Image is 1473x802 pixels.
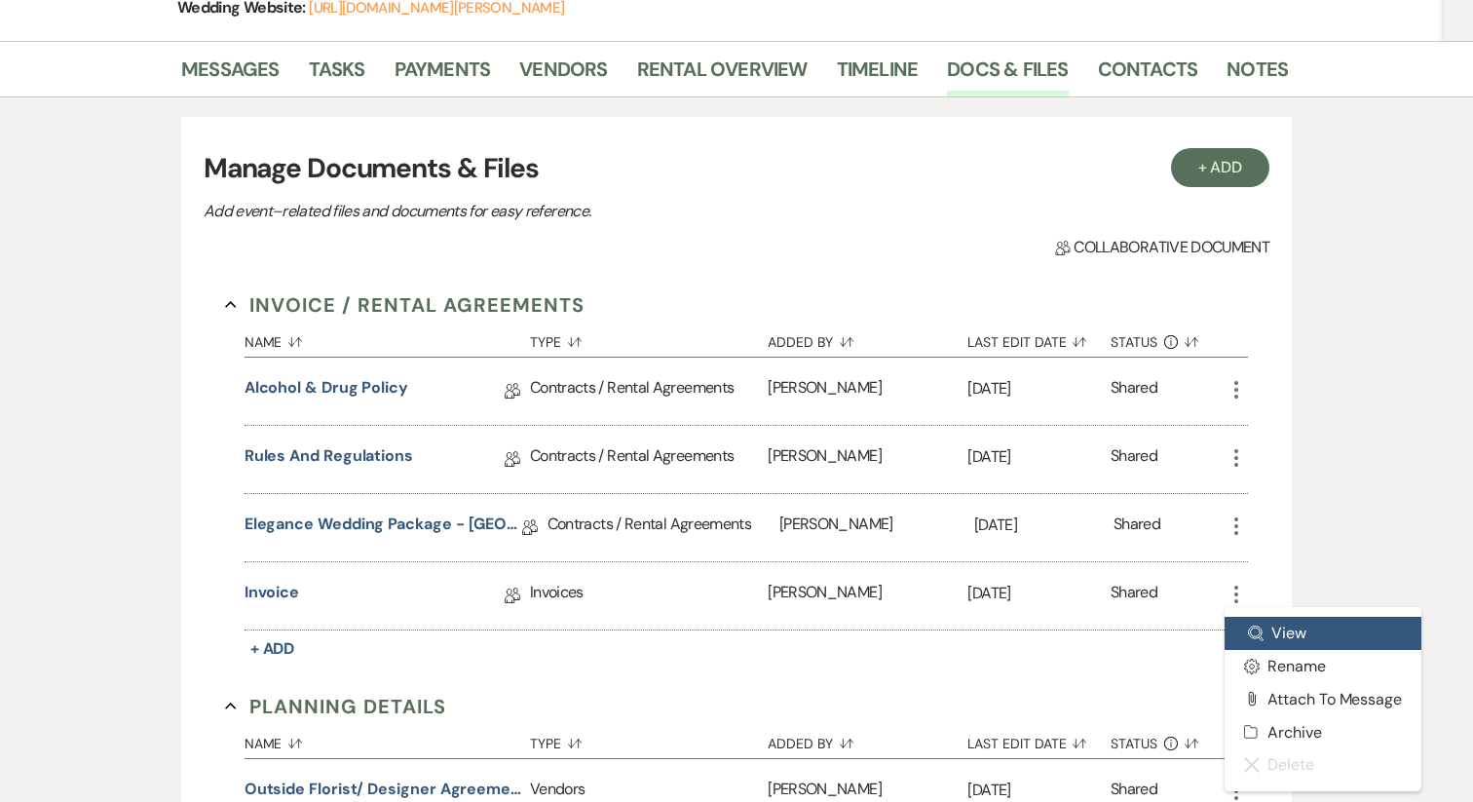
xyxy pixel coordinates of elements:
[1225,748,1421,782] button: Delete
[779,494,974,561] div: [PERSON_NAME]
[1171,148,1270,187] button: + Add
[637,54,808,96] a: Rental Overview
[225,290,585,320] button: Invoice / Rental Agreements
[519,54,607,96] a: Vendors
[245,778,522,801] button: Outside Florist/ Designer Agreement
[1225,715,1421,748] button: Archive
[530,358,768,425] div: Contracts / Rental Agreements
[947,54,1068,96] a: Docs & Files
[967,320,1111,357] button: Last Edit Date
[1111,444,1157,475] div: Shared
[225,692,446,721] button: Planning Details
[245,635,301,663] button: + Add
[1111,335,1157,349] span: Status
[1055,236,1269,259] span: Collaborative document
[245,320,530,357] button: Name
[837,54,919,96] a: Timeline
[1111,376,1157,406] div: Shared
[245,376,408,406] a: Alcohol & Drug Policy
[1111,737,1157,750] span: Status
[1225,682,1421,715] button: Attach to Message
[530,426,768,493] div: Contracts / Rental Agreements
[1225,617,1421,650] a: View
[245,721,530,758] button: Name
[967,376,1111,401] p: [DATE]
[1225,650,1421,683] button: Rename
[768,721,967,758] button: Added By
[768,358,967,425] div: [PERSON_NAME]
[395,54,491,96] a: Payments
[1227,54,1288,96] a: Notes
[768,426,967,493] div: [PERSON_NAME]
[309,54,365,96] a: Tasks
[250,638,295,659] span: + Add
[204,199,886,224] p: Add event–related files and documents for easy reference.
[1114,513,1160,543] div: Shared
[1111,320,1225,357] button: Status
[530,721,768,758] button: Type
[1111,721,1225,758] button: Status
[967,721,1111,758] button: Last Edit Date
[245,513,522,543] a: Elegance Wedding Package - [GEOGRAPHIC_DATA] Contract
[204,148,1269,189] h3: Manage Documents & Files
[181,54,280,96] a: Messages
[768,320,967,357] button: Added By
[530,320,768,357] button: Type
[245,444,413,475] a: Rules and Regulations
[967,581,1111,606] p: [DATE]
[245,581,299,611] a: Invoice
[974,513,1114,538] p: [DATE]
[1098,54,1198,96] a: Contacts
[530,562,768,630] div: Invoices
[967,444,1111,470] p: [DATE]
[548,494,779,561] div: Contracts / Rental Agreements
[1111,581,1157,611] div: Shared
[768,562,967,630] div: [PERSON_NAME]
